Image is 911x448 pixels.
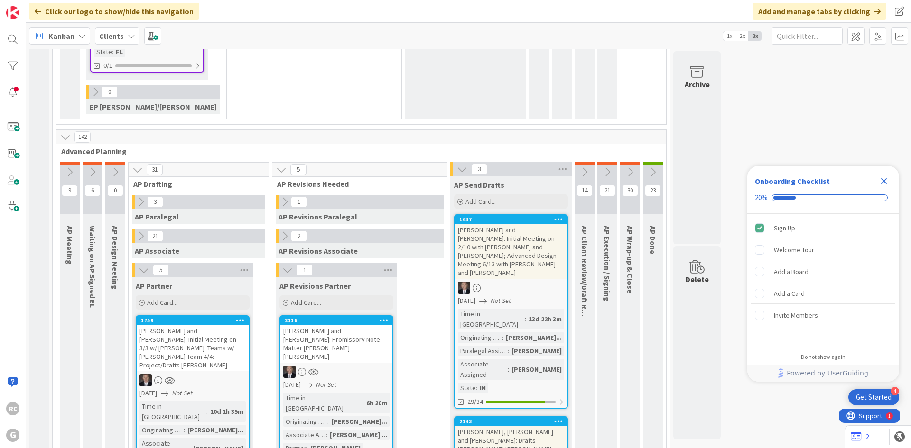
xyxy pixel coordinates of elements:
[6,429,19,442] div: G
[801,353,846,361] div: Do not show again
[133,179,257,189] span: AP Drafting
[625,226,635,293] span: AP Wrap-up & Close
[459,418,567,425] div: 2143
[135,246,179,256] span: AP Associate
[153,265,169,276] span: 5
[458,332,502,343] div: Originating Attorney
[62,185,78,196] span: 9
[84,185,101,196] span: 6
[6,6,19,19] img: Visit kanbanzone.com
[49,4,52,11] div: 1
[503,332,564,343] div: [PERSON_NAME]...
[316,380,336,389] i: Not Set
[279,212,357,221] span: AP Revisions Paralegal
[280,325,392,363] div: [PERSON_NAME] and [PERSON_NAME]: Promissory Note Matter [PERSON_NAME] [PERSON_NAME]
[580,226,589,359] span: AP Client Review/Draft Review Meeting
[107,185,123,196] span: 0
[139,401,206,422] div: Time in [GEOGRAPHIC_DATA]
[645,185,661,196] span: 23
[137,316,249,371] div: 1759[PERSON_NAME] and [PERSON_NAME]: Initial Meeting on 3/3 w/ [PERSON_NAME]: Teams w/ [PERSON_NA...
[459,216,567,223] div: 1637
[141,317,249,324] div: 1759
[599,185,615,196] span: 21
[576,185,593,196] span: 14
[648,226,658,254] span: AP Done
[752,365,894,382] a: Powered by UserGuiding
[291,298,321,307] span: Add Card...
[147,196,163,208] span: 3
[891,387,899,395] div: 4
[774,310,818,321] div: Invite Members
[774,244,814,256] div: Welcome Tour
[856,393,892,402] div: Get Started
[455,215,567,279] div: 1637[PERSON_NAME] and [PERSON_NAME]: Initial Meeting on 2/10 with [PERSON_NAME] and [PERSON_NAME]...
[279,281,351,291] span: AP Revisions Partner
[526,314,564,324] div: 13d 22h 3m
[74,131,91,143] span: 142
[363,398,364,408] span: :
[509,346,564,356] div: [PERSON_NAME]
[364,398,390,408] div: 6h 20m
[848,389,899,405] div: Open Get Started checklist, remaining modules: 4
[61,146,654,156] span: Advanced Planning
[454,180,504,190] span: AP Send Drafts
[751,305,895,326] div: Invite Members is incomplete.
[297,265,313,276] span: 1
[467,397,483,407] span: 29/34
[29,3,199,20] div: Click our logo to show/hide this navigation
[774,266,809,277] div: Add a Board
[458,309,525,329] div: Time in [GEOGRAPHIC_DATA]
[139,425,184,435] div: Originating Attorney
[280,366,392,378] div: BG
[508,346,509,356] span: :
[751,261,895,282] div: Add a Board is incomplete.
[747,365,899,382] div: Footer
[454,214,568,409] a: 1637[PERSON_NAME] and [PERSON_NAME]: Initial Meeting on 2/10 with [PERSON_NAME] and [PERSON_NAME]...
[280,316,392,363] div: 2116[PERSON_NAME] and [PERSON_NAME]: Promissory Note Matter [PERSON_NAME] [PERSON_NAME]
[137,374,249,386] div: BG
[458,383,476,393] div: State
[20,1,43,13] span: Support
[48,30,74,42] span: Kanban
[283,416,327,427] div: Originating Attorney
[751,239,895,260] div: Welcome Tour is incomplete.
[751,218,895,238] div: Sign Up is complete.
[184,425,185,435] span: :
[102,86,118,98] span: 0
[458,282,470,294] img: BG
[147,164,163,175] span: 31
[465,197,496,206] span: Add Card...
[685,79,710,90] div: Archive
[111,226,120,290] span: AP Design Meeting
[747,214,899,347] div: Checklist items
[327,416,329,427] span: :
[476,383,477,393] span: :
[329,416,390,427] div: [PERSON_NAME]...
[327,430,390,440] div: [PERSON_NAME] ...
[603,226,612,302] span: AP Execution / Signing
[723,31,736,41] span: 1x
[283,366,296,378] img: BG
[455,417,567,426] div: 2143
[147,230,163,242] span: 21
[491,296,511,305] i: Not Set
[455,282,567,294] div: BG
[172,389,193,397] i: Not Set
[139,374,152,386] img: BG
[206,406,208,417] span: :
[283,430,326,440] div: Associate Assigned
[736,31,749,41] span: 2x
[99,31,124,41] b: Clients
[755,193,892,202] div: Checklist progress: 20%
[774,222,795,234] div: Sign Up
[508,364,509,375] span: :
[755,175,830,187] div: Onboarding Checklist
[876,174,892,189] div: Close Checklist
[285,317,392,324] div: 2116
[147,298,177,307] span: Add Card...
[755,193,768,202] div: 20%
[112,46,113,57] span: :
[471,164,487,175] span: 3
[686,274,709,285] div: Delete
[772,27,843,45] input: Quick Filter...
